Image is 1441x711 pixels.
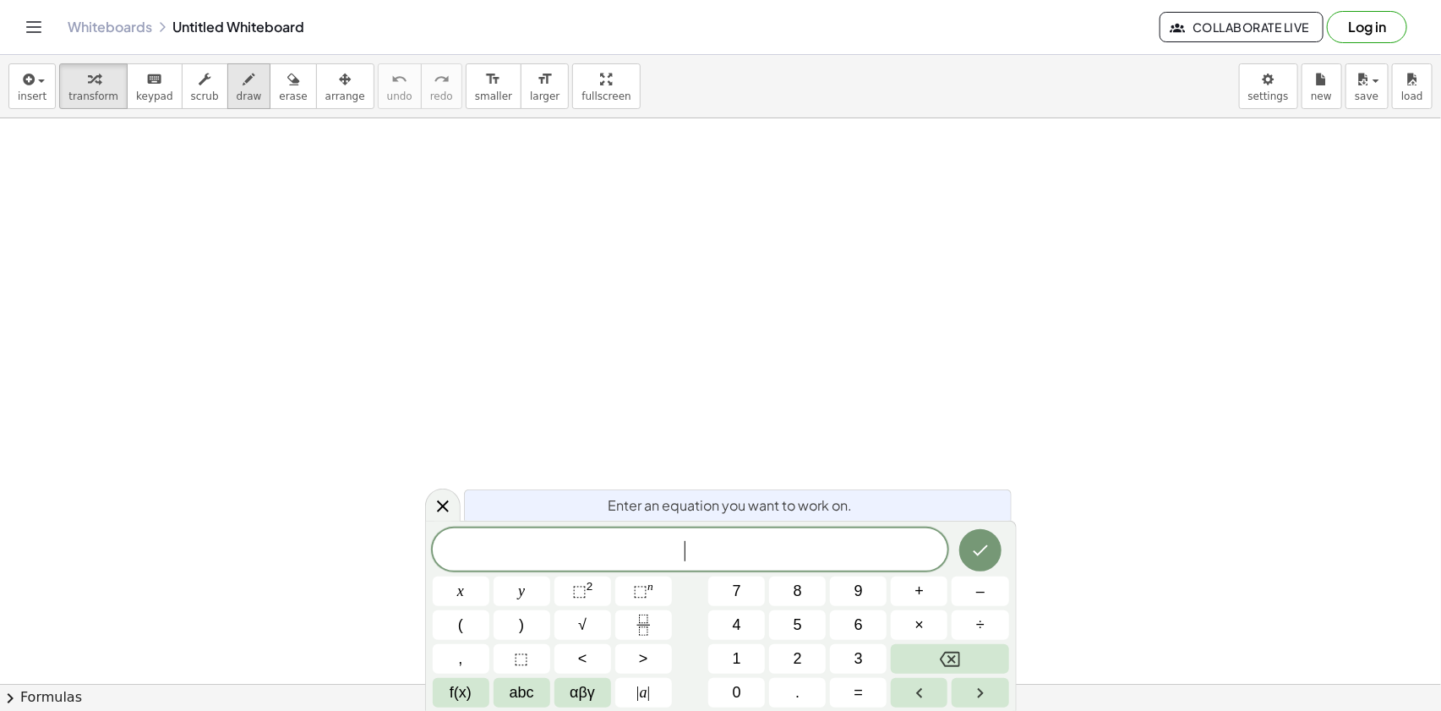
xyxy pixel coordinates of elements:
[976,580,985,603] span: –
[279,90,307,102] span: erase
[795,681,800,704] span: .
[20,14,47,41] button: Toggle navigation
[830,644,887,674] button: 3
[854,580,863,603] span: 9
[581,90,630,102] span: fullscreen
[615,678,672,708] button: Absolute value
[915,614,925,637] span: ×
[794,614,802,637] span: 5
[952,577,1008,606] button: Minus
[708,577,765,606] button: 7
[578,648,587,670] span: <
[570,681,595,704] span: αβγ
[769,610,826,640] button: 5
[891,577,947,606] button: Plus
[494,610,550,640] button: )
[615,577,672,606] button: Superscript
[685,541,695,561] span: ​
[191,90,219,102] span: scrub
[457,580,464,603] span: x
[1248,90,1289,102] span: settings
[639,648,648,670] span: >
[378,63,422,109] button: undoundo
[615,644,672,674] button: Greater than
[270,63,316,109] button: erase
[769,644,826,674] button: 2
[68,19,152,36] a: Whiteboards
[554,644,611,674] button: Less than
[434,69,450,90] i: redo
[8,63,56,109] button: insert
[1345,63,1389,109] button: save
[615,610,672,640] button: Fraction
[572,63,640,109] button: fullscreen
[609,495,853,516] span: Enter an equation you want to work on.
[1174,19,1309,35] span: Collaborate Live
[554,577,611,606] button: Squared
[733,648,741,670] span: 1
[769,577,826,606] button: 8
[976,614,985,637] span: ÷
[647,684,651,701] span: |
[136,90,173,102] span: keypad
[794,648,802,670] span: 2
[572,582,587,599] span: ⬚
[587,580,593,593] sup: 2
[466,63,521,109] button: format_sizesmaller
[959,529,1002,572] button: Done
[458,614,463,637] span: (
[854,648,863,670] span: 3
[227,63,271,109] button: draw
[554,610,611,640] button: Square root
[854,681,864,704] span: =
[433,577,489,606] button: x
[475,90,512,102] span: smaller
[636,681,650,704] span: a
[830,610,887,640] button: 6
[830,678,887,708] button: Equals
[830,577,887,606] button: 9
[387,90,412,102] span: undo
[794,580,802,603] span: 8
[494,644,550,674] button: Placeholder
[530,90,559,102] span: larger
[59,63,128,109] button: transform
[325,90,365,102] span: arrange
[433,610,489,640] button: (
[578,614,587,637] span: √
[1302,63,1342,109] button: new
[485,69,501,90] i: format_size
[494,678,550,708] button: Alphabet
[891,610,947,640] button: Times
[494,577,550,606] button: y
[733,580,741,603] span: 7
[391,69,407,90] i: undo
[537,69,553,90] i: format_size
[733,681,741,704] span: 0
[708,678,765,708] button: 0
[433,644,489,674] button: ,
[633,582,647,599] span: ⬚
[1355,90,1378,102] span: save
[769,678,826,708] button: .
[1160,12,1324,42] button: Collaborate Live
[182,63,228,109] button: scrub
[316,63,374,109] button: arrange
[68,90,118,102] span: transform
[519,614,524,637] span: )
[1239,63,1298,109] button: settings
[450,681,472,704] span: f(x)
[146,69,162,90] i: keyboard
[708,610,765,640] button: 4
[636,684,640,701] span: |
[554,678,611,708] button: Greek alphabet
[237,90,262,102] span: draw
[430,90,453,102] span: redo
[1327,11,1407,43] button: Log in
[1392,63,1433,109] button: load
[1401,90,1423,102] span: load
[518,580,525,603] span: y
[733,614,741,637] span: 4
[459,648,463,670] span: ,
[952,610,1008,640] button: Divide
